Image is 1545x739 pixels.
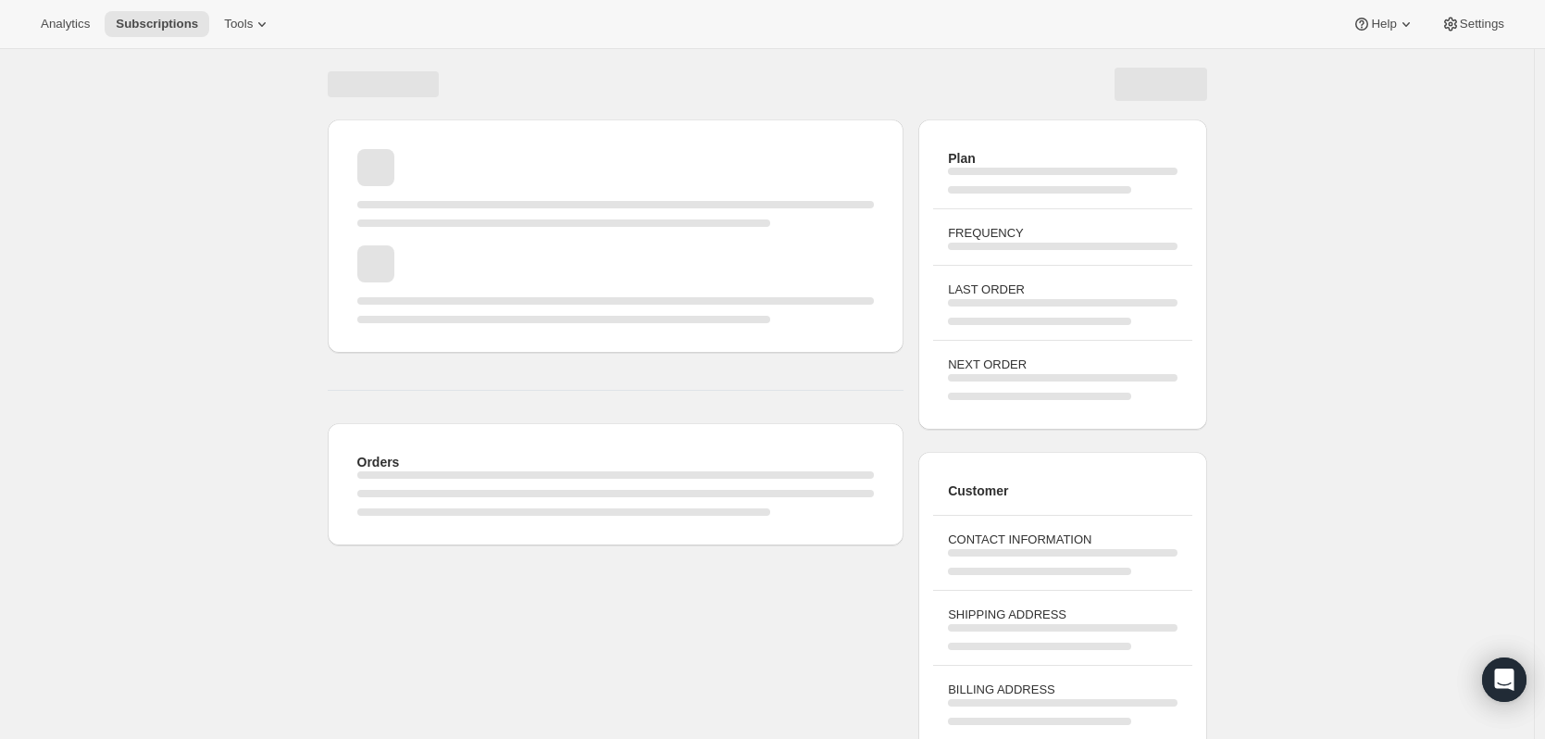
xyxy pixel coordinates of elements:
[224,17,253,31] span: Tools
[30,11,101,37] button: Analytics
[213,11,282,37] button: Tools
[948,606,1177,624] h3: SHIPPING ADDRESS
[1482,658,1526,702] div: Open Intercom Messenger
[41,17,90,31] span: Analytics
[948,356,1177,374] h3: NEXT ORDER
[1460,17,1504,31] span: Settings
[948,281,1177,299] h3: LAST ORDER
[948,482,1177,500] h2: Customer
[948,531,1177,549] h3: CONTACT INFORMATION
[357,453,875,471] h2: Orders
[948,681,1177,699] h3: BILLING ADDRESS
[116,17,198,31] span: Subscriptions
[948,149,1177,168] h2: Plan
[948,224,1177,243] h3: FREQUENCY
[1371,17,1396,31] span: Help
[1430,11,1515,37] button: Settings
[1341,11,1426,37] button: Help
[105,11,209,37] button: Subscriptions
